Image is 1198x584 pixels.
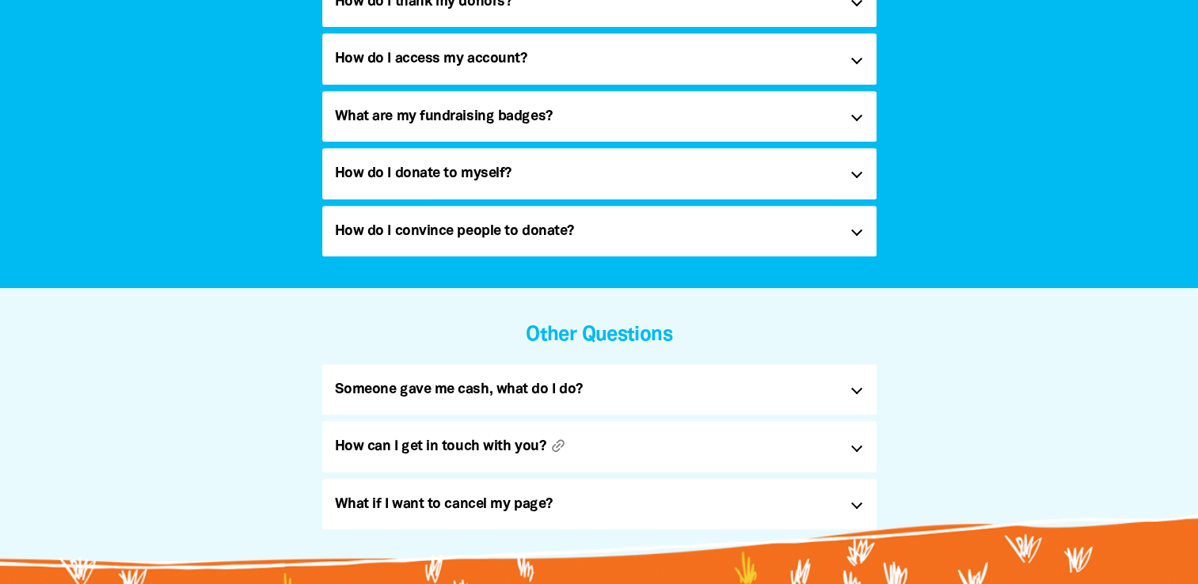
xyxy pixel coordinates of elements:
h5: How can I get in touch with you? [335,434,838,459]
span: Other Questions [526,326,672,344]
h5: What if I want to cancel my page? [335,491,838,517]
h5: How do I donate to myself? [335,161,838,186]
i: link [546,434,570,458]
h5: How do I convince people to donate? [335,218,838,244]
h5: How do I access my account? [335,46,838,71]
button: link [550,437,618,454]
h5: Someone gave me cash, what do I do? [335,377,838,402]
h5: What are my fundraising badges? [335,104,838,129]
